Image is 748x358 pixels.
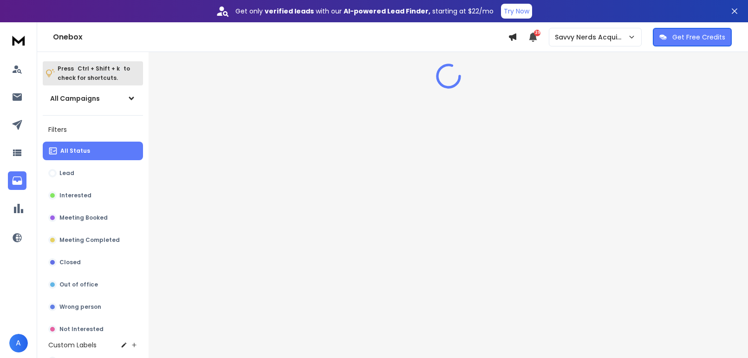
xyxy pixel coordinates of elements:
[59,325,104,333] p: Not Interested
[43,142,143,160] button: All Status
[43,123,143,136] h3: Filters
[672,33,725,42] p: Get Free Credits
[60,147,90,155] p: All Status
[504,7,529,16] p: Try Now
[43,186,143,205] button: Interested
[501,4,532,19] button: Try Now
[43,231,143,249] button: Meeting Completed
[59,281,98,288] p: Out of office
[43,320,143,338] button: Not Interested
[9,334,28,352] button: A
[76,63,121,74] span: Ctrl + Shift + k
[534,30,540,36] span: 39
[59,236,120,244] p: Meeting Completed
[59,192,91,199] p: Interested
[555,33,628,42] p: Savvy Nerds Acquisition
[235,7,494,16] p: Get only with our starting at $22/mo
[43,89,143,108] button: All Campaigns
[53,32,508,43] h1: Onebox
[50,94,100,103] h1: All Campaigns
[43,208,143,227] button: Meeting Booked
[43,253,143,272] button: Closed
[59,259,81,266] p: Closed
[43,298,143,316] button: Wrong person
[48,340,97,350] h3: Custom Labels
[43,164,143,182] button: Lead
[43,275,143,294] button: Out of office
[653,28,732,46] button: Get Free Credits
[9,32,28,49] img: logo
[59,303,101,311] p: Wrong person
[59,169,74,177] p: Lead
[58,64,130,83] p: Press to check for shortcuts.
[344,7,430,16] strong: AI-powered Lead Finder,
[265,7,314,16] strong: verified leads
[59,214,108,221] p: Meeting Booked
